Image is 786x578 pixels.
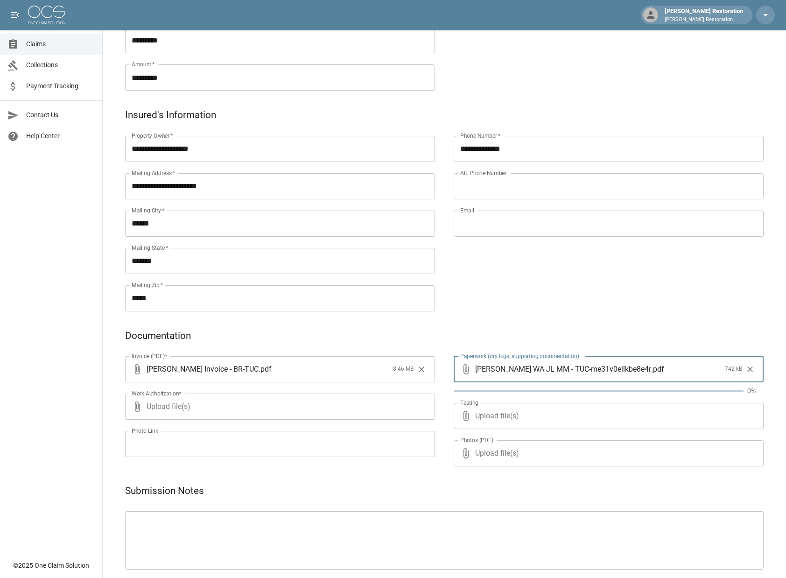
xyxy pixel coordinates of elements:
label: Paperwork (dry logs, supporting documentation) [460,352,579,360]
label: Amount [132,60,155,68]
label: Invoice (PDF)* [132,352,168,360]
button: open drawer [6,6,24,24]
label: Email [460,206,474,214]
span: Upload file(s) [475,403,738,429]
span: 742 kB [725,365,742,374]
span: Upload file(s) [475,440,738,466]
button: Clear [743,362,757,376]
span: [PERSON_NAME] Invoice - BR-TUC [147,364,259,374]
div: © 2025 One Claim Solution [13,561,89,570]
label: Property Owner [132,132,173,140]
label: Photos (PDF) [460,436,493,444]
label: Mailing State [132,244,168,252]
span: Collections [26,60,95,70]
p: 0% [747,386,764,395]
p: [PERSON_NAME] Restoration [665,16,743,24]
label: Photo Link [132,427,158,435]
span: . pdf [651,364,664,374]
span: Payment Tracking [26,81,95,91]
span: 8.46 MB [393,365,414,374]
span: Contact Us [26,110,95,120]
button: Clear [414,362,428,376]
label: Alt. Phone Number [460,169,506,177]
label: Work Authorization* [132,389,182,397]
span: Upload file(s) [147,394,410,420]
img: ocs-logo-white-transparent.png [28,6,65,24]
label: Mailing Zip [132,281,163,289]
div: [PERSON_NAME] Restoration [661,7,747,23]
span: Help Center [26,131,95,141]
label: Testing [460,399,478,407]
span: . pdf [259,364,272,374]
label: Mailing City [132,206,165,214]
span: Claims [26,39,95,49]
label: Mailing Address [132,169,175,177]
label: Phone Number [460,132,500,140]
span: [PERSON_NAME] WA JL MM - TUC-me31v0ellkbe8e4r [475,364,651,374]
